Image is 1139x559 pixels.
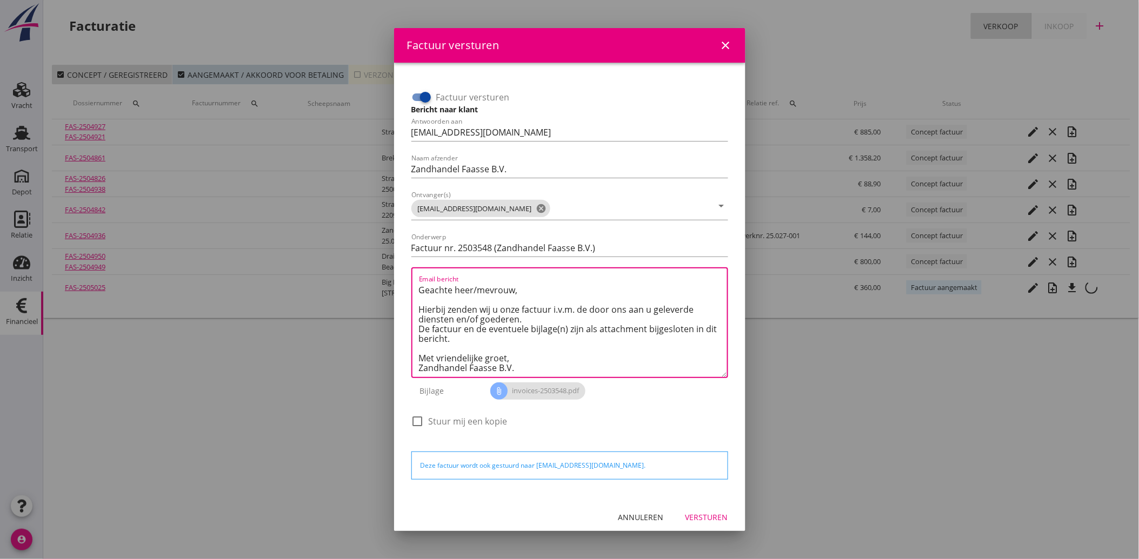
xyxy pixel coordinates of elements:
[552,200,713,217] input: Ontvanger(s)
[720,39,732,52] i: close
[536,203,547,214] i: cancel
[411,104,728,115] h3: Bericht naar klant
[677,508,737,527] button: Versturen
[411,200,550,217] span: [EMAIL_ADDRESS][DOMAIN_NAME]
[419,281,727,377] textarea: Email bericht
[421,461,719,470] div: Deze factuur wordt ook gestuurd naar [EMAIL_ADDRESS][DOMAIN_NAME].
[411,239,728,257] input: Onderwerp
[490,382,508,400] i: attach_file
[490,382,585,400] span: invoices-2503548.pdf
[715,199,728,212] i: arrow_drop_down
[685,511,728,523] div: Versturen
[610,508,672,527] button: Annuleren
[429,416,508,427] label: Stuur mij een kopie
[618,511,664,523] div: Annuleren
[407,37,499,53] div: Factuur versturen
[411,378,491,404] div: Bijlage
[436,92,510,103] label: Factuur versturen
[411,124,728,141] input: Antwoorden aan
[411,160,728,178] input: Naam afzender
